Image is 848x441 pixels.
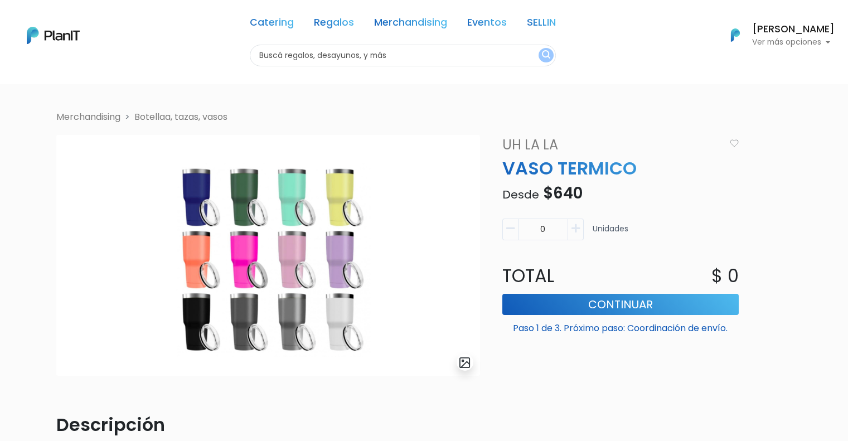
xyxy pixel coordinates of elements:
[496,135,725,155] a: Uh La La
[56,110,120,124] li: Merchandising
[250,18,294,31] a: Catering
[502,317,739,335] p: Paso 1 de 3. Próximo paso: Coordinación de envío.
[502,294,739,315] button: Continuar
[502,187,539,202] span: Desde
[496,263,621,289] p: Total
[496,155,745,182] p: VASO TERMICO
[593,223,628,245] p: Unidades
[542,50,550,61] img: search_button-432b6d5273f82d61273b3651a40e1bd1b912527efae98b1b7a1b2c0702e16a8d.svg
[134,110,227,123] a: Botellaa, tazas, vasos
[50,110,799,126] nav: breadcrumb
[527,18,556,31] a: SELLIN
[723,23,748,47] img: PlanIt Logo
[543,182,583,204] span: $640
[716,21,835,50] button: PlanIt Logo [PERSON_NAME] Ver más opciones
[56,135,480,376] img: Dise%C3%B1o_sin_t%C3%ADtulo_-_2024-12-05T143921.780.png
[458,356,471,369] img: gallery-light
[467,18,507,31] a: Eventos
[314,18,354,31] a: Regalos
[250,45,556,66] input: Buscá regalos, desayunos, y más
[374,18,447,31] a: Merchandising
[752,38,835,46] p: Ver más opciones
[730,139,739,147] img: heart_icon
[752,25,835,35] h6: [PERSON_NAME]
[711,263,739,289] p: $ 0
[56,411,480,438] p: Descripción
[27,27,80,44] img: PlanIt Logo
